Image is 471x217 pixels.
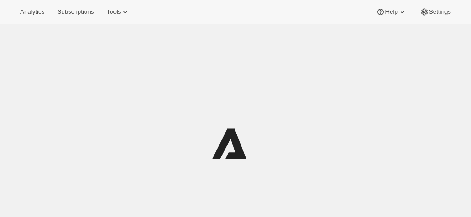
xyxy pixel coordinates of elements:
span: Tools [107,8,121,16]
span: Settings [429,8,451,16]
button: Tools [101,6,135,18]
button: Help [370,6,412,18]
button: Subscriptions [52,6,99,18]
button: Analytics [15,6,50,18]
span: Subscriptions [57,8,94,16]
button: Settings [414,6,456,18]
span: Analytics [20,8,44,16]
span: Help [385,8,397,16]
